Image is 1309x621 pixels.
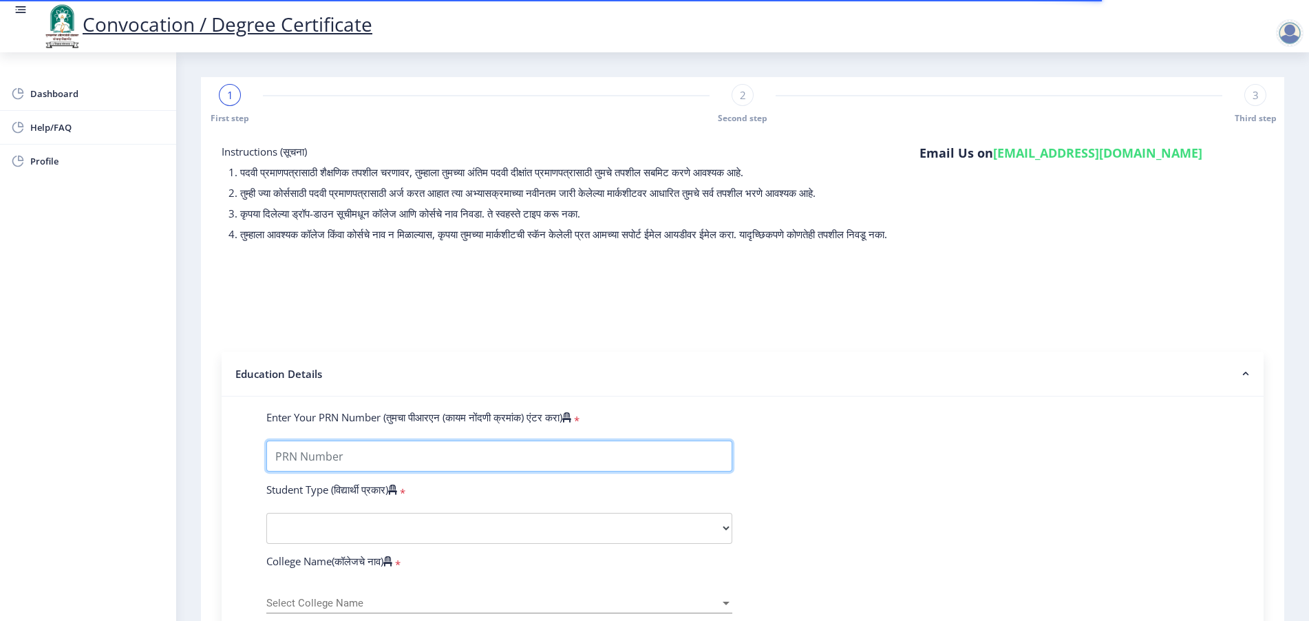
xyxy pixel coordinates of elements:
span: Select College Name [266,598,720,609]
span: 2 [740,88,746,102]
img: logo [41,3,83,50]
span: Profile [30,153,165,169]
a: Convocation / Degree Certificate [41,11,372,37]
nb-accordion-item-header: Education Details [222,352,1264,397]
span: Instructions (सूचना) [222,145,307,158]
input: PRN Number [266,441,732,472]
label: Enter Your PRN Number (तुमचा पीआरएन (कायम नोंदणी क्रमांक) एंटर करा) [266,410,571,424]
span: Third step [1235,112,1277,124]
span: Help/FAQ [30,119,165,136]
label: College Name(कॉलेजचे नाव) [266,554,392,568]
span: Second step [718,112,767,124]
p: 1. पदवी प्रमाणपत्रासाठी शैक्षणिक तपशील चरणावर, तुम्हाला तुमच्या अंतिम पदवी दीक्षांत प्रमाणपत्रासा... [228,165,916,179]
p: 3. कृपया दिलेल्या ड्रॉप-डाउन सूचीमधून कॉलेज आणि कोर्सचे नाव निवडा. ते स्वहस्ते टाइप करू नका. [228,207,916,220]
span: First step [211,112,249,124]
p: 2. तुम्ही ज्या कोर्ससाठी पदवी प्रमाणपत्रासाठी अर्ज करत आहात त्या अभ्यासक्रमाच्या नवीनतम जारी केले... [228,186,916,200]
span: Dashboard [30,85,165,102]
label: Student Type (विद्यार्थी प्रकार) [266,483,397,496]
p: 4. तुम्हाला आवश्यक कॉलेज किंवा कोर्सचे नाव न मिळाल्यास, कृपया तुमच्या मार्कशीटची स्कॅन केलेली प्र... [228,227,916,241]
h6: Email Us on [919,145,1202,161]
span: 3 [1253,88,1259,102]
span: 1 [227,88,233,102]
a: [EMAIL_ADDRESS][DOMAIN_NAME] [993,145,1202,161]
